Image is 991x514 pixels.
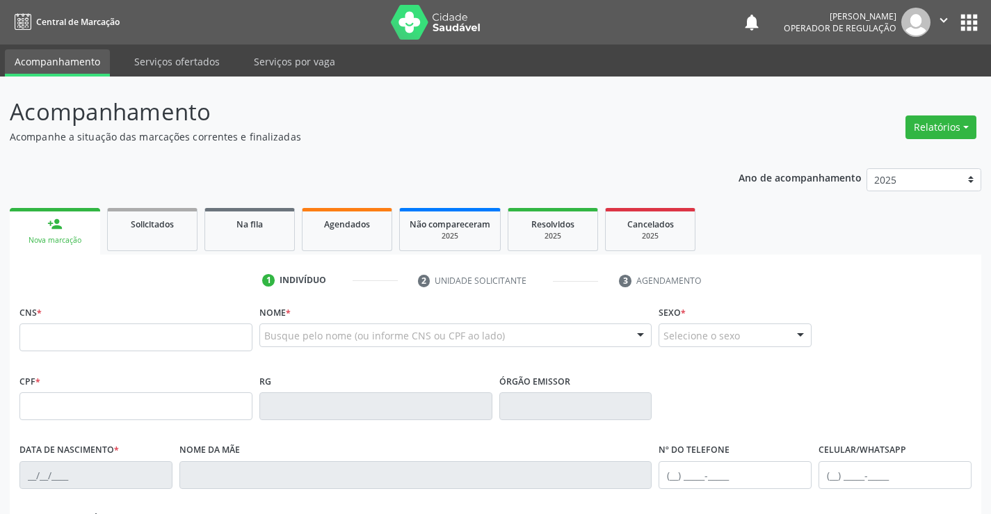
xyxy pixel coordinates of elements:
div: 2025 [615,231,685,241]
p: Acompanhamento [10,95,690,129]
label: Data de nascimento [19,440,119,461]
div: 2025 [410,231,490,241]
a: Acompanhamento [5,49,110,77]
div: 2025 [518,231,588,241]
span: Operador de regulação [784,22,896,34]
label: Órgão emissor [499,371,570,392]
label: RG [259,371,271,392]
span: Selecione o sexo [663,328,740,343]
label: Celular/WhatsApp [819,440,906,461]
input: (__) _____-_____ [659,461,812,489]
button: notifications [742,13,762,32]
span: Agendados [324,218,370,230]
div: Indivíduo [280,274,326,287]
span: Busque pelo nome (ou informe CNS ou CPF ao lado) [264,328,505,343]
label: Nome [259,302,291,323]
i:  [936,13,951,28]
span: Solicitados [131,218,174,230]
button:  [930,8,957,37]
a: Central de Marcação [10,10,120,33]
p: Acompanhe a situação das marcações correntes e finalizadas [10,129,690,144]
div: 1 [262,274,275,287]
input: __/__/____ [19,461,172,489]
input: (__) _____-_____ [819,461,972,489]
label: CPF [19,371,40,392]
div: [PERSON_NAME] [784,10,896,22]
div: Nova marcação [19,235,90,246]
label: CNS [19,302,42,323]
img: img [901,8,930,37]
p: Ano de acompanhamento [739,168,862,186]
div: person_add [47,216,63,232]
span: Não compareceram [410,218,490,230]
span: Central de Marcação [36,16,120,28]
label: Nº do Telefone [659,440,730,461]
a: Serviços por vaga [244,49,345,74]
span: Resolvidos [531,218,574,230]
button: Relatórios [905,115,976,139]
span: Na fila [236,218,263,230]
a: Serviços ofertados [124,49,229,74]
span: Cancelados [627,218,674,230]
button: apps [957,10,981,35]
label: Sexo [659,302,686,323]
label: Nome da mãe [179,440,240,461]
